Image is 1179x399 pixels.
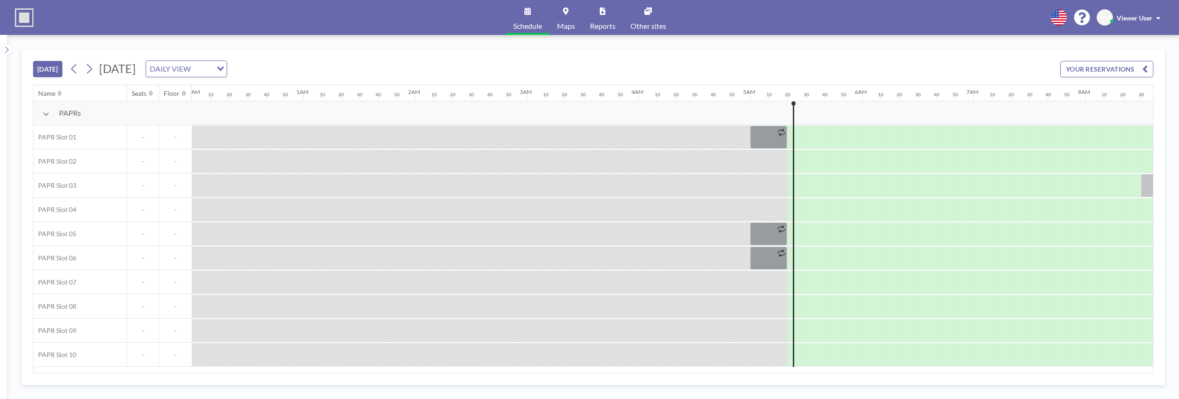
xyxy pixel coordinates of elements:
[673,92,679,98] div: 20
[934,92,939,98] div: 40
[159,133,192,141] span: -
[127,157,159,166] span: -
[33,326,76,335] span: PAPR Slot 09
[804,92,809,98] div: 30
[33,61,62,77] button: [DATE]
[408,88,420,95] div: 2AM
[127,133,159,141] span: -
[33,157,76,166] span: PAPR Slot 02
[617,92,623,98] div: 50
[966,88,978,95] div: 7AM
[1060,61,1153,77] button: YOUR RESERVATIONS
[710,92,716,98] div: 40
[766,92,772,98] div: 10
[1045,92,1051,98] div: 40
[543,92,549,98] div: 10
[1101,92,1107,98] div: 10
[245,92,251,98] div: 30
[132,89,147,98] div: Seats
[33,206,76,214] span: PAPR Slot 04
[631,88,643,95] div: 4AM
[487,92,493,98] div: 40
[146,61,227,77] div: Search for option
[590,22,616,30] span: Reports
[127,351,159,359] span: -
[513,22,542,30] span: Schedule
[127,326,159,335] span: -
[127,181,159,190] span: -
[33,181,76,190] span: PAPR Slot 03
[148,63,193,75] span: DAILY VIEW
[282,92,288,98] div: 50
[1120,92,1125,98] div: 20
[296,88,308,95] div: 1AM
[159,230,192,238] span: -
[1008,92,1014,98] div: 20
[33,302,76,311] span: PAPR Slot 08
[1027,92,1032,98] div: 30
[785,92,790,98] div: 20
[1139,92,1144,98] div: 30
[159,302,192,311] span: -
[127,254,159,262] span: -
[264,92,269,98] div: 40
[841,92,846,98] div: 50
[159,181,192,190] span: -
[743,88,755,95] div: 5AM
[855,88,867,95] div: 6AM
[630,22,666,30] span: Other sites
[580,92,586,98] div: 30
[655,92,660,98] div: 10
[15,8,33,27] img: organization-logo
[194,63,211,75] input: Search for option
[394,92,400,98] div: 50
[99,61,136,75] span: [DATE]
[520,88,532,95] div: 3AM
[208,92,214,98] div: 10
[320,92,325,98] div: 10
[375,92,381,98] div: 40
[127,206,159,214] span: -
[952,92,958,98] div: 50
[897,92,902,98] div: 20
[159,351,192,359] span: -
[506,92,511,98] div: 50
[450,92,456,98] div: 20
[227,92,232,98] div: 20
[1064,92,1070,98] div: 50
[33,133,76,141] span: PAPR Slot 01
[38,89,55,98] div: Name
[127,230,159,238] span: -
[164,89,180,98] div: Floor
[557,22,575,30] span: Maps
[1078,88,1090,95] div: 8AM
[159,278,192,286] span: -
[159,326,192,335] span: -
[990,92,995,98] div: 10
[33,254,76,262] span: PAPR Slot 06
[878,92,884,98] div: 10
[469,92,474,98] div: 30
[159,157,192,166] span: -
[338,92,344,98] div: 20
[185,88,200,95] div: 12AM
[1100,13,1110,22] span: VU
[357,92,362,98] div: 30
[562,92,567,98] div: 20
[431,92,437,98] div: 10
[127,302,159,311] span: -
[159,254,192,262] span: -
[33,278,76,286] span: PAPR Slot 07
[692,92,697,98] div: 30
[915,92,921,98] div: 30
[127,278,159,286] span: -
[159,206,192,214] span: -
[59,108,81,118] span: PAPRs
[33,351,76,359] span: PAPR Slot 10
[33,230,76,238] span: PAPR Slot 05
[599,92,604,98] div: 40
[1117,14,1152,22] span: Viewer User
[729,92,735,98] div: 50
[822,92,828,98] div: 40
